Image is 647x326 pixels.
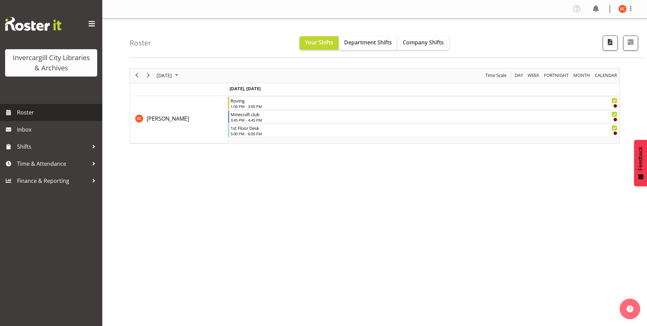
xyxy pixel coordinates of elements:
button: Department Shifts [339,36,397,50]
img: Rosterit website logo [5,17,61,31]
h4: Roster [130,39,151,47]
span: Feedback [637,147,644,171]
span: Inbox [17,124,99,135]
button: Download a PDF of the roster for the current day [603,36,618,51]
span: Time & Attendance [17,159,89,169]
span: Department Shifts [344,39,392,46]
button: Company Shifts [397,36,449,50]
span: Finance & Reporting [17,176,89,186]
button: Filter Shifts [623,36,638,51]
span: Your Shifts [305,39,333,46]
span: Roster [17,107,99,118]
div: Invercargill City Libraries & Archives [12,53,90,73]
span: Shifts [17,141,89,152]
button: Your Shifts [299,36,339,50]
img: serena-casey11690.jpg [618,5,627,13]
img: help-xxl-2.png [627,305,633,312]
span: Company Shifts [403,39,444,46]
button: Feedback - Show survey [634,140,647,186]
